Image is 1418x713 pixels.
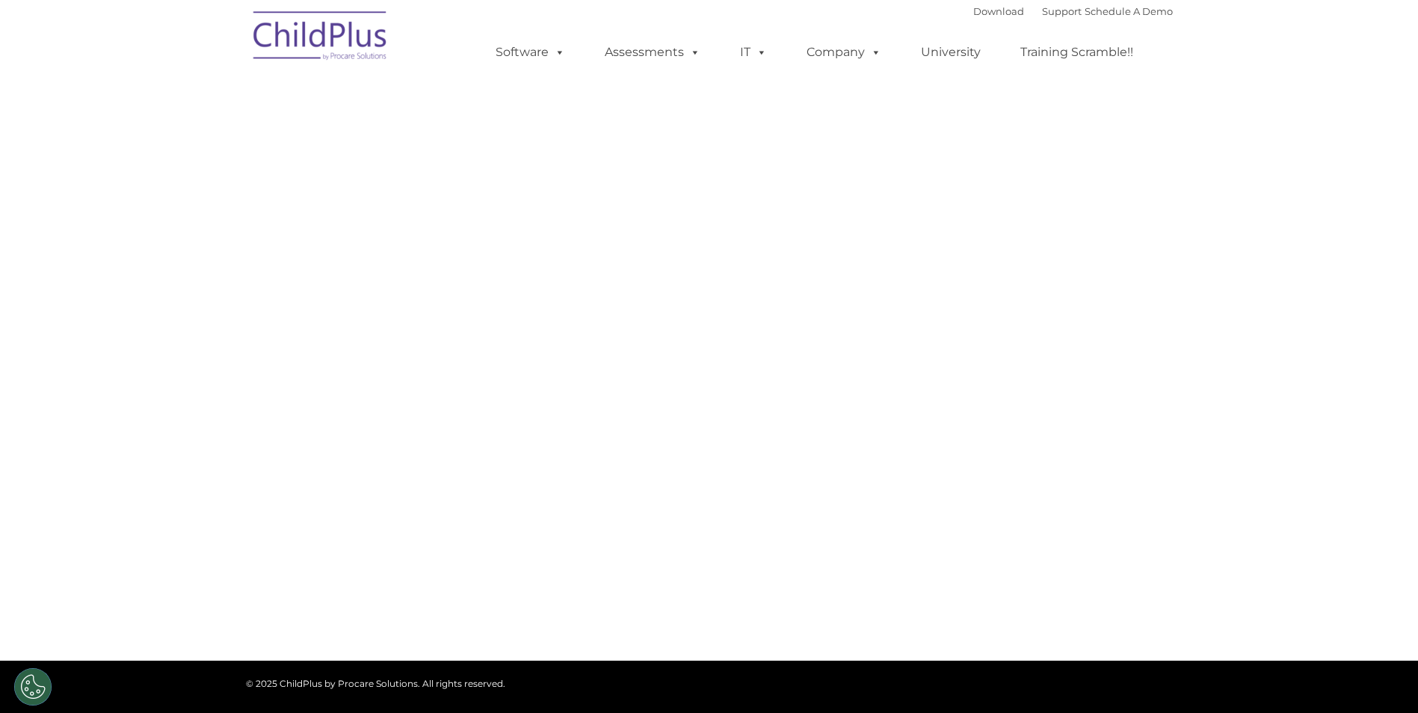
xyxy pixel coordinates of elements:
[590,37,715,67] a: Assessments
[973,5,1024,17] a: Download
[14,668,52,706] button: Cookies Settings
[792,37,896,67] a: Company
[1042,5,1082,17] a: Support
[246,1,395,75] img: ChildPlus by Procare Solutions
[973,5,1173,17] font: |
[1005,37,1148,67] a: Training Scramble!!
[481,37,580,67] a: Software
[246,678,505,689] span: © 2025 ChildPlus by Procare Solutions. All rights reserved.
[725,37,782,67] a: IT
[1085,5,1173,17] a: Schedule A Demo
[906,37,996,67] a: University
